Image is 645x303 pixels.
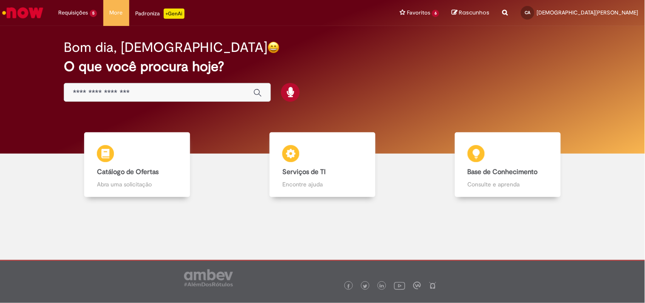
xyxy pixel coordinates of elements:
[537,9,639,16] span: [DEMOGRAPHIC_DATA][PERSON_NAME]
[97,180,177,189] p: Abra uma solicitação
[110,9,123,17] span: More
[394,280,405,291] img: logo_footer_youtube.png
[429,282,437,289] img: logo_footer_naosei.png
[267,41,280,54] img: happy-face.png
[432,10,439,17] span: 6
[282,168,326,176] b: Serviços de TI
[407,9,430,17] span: Favoritos
[97,168,159,176] b: Catálogo de Ofertas
[282,180,363,189] p: Encontre ajuda
[468,168,538,176] b: Base de Conhecimento
[90,10,97,17] span: 5
[58,9,88,17] span: Requisições
[136,9,185,19] div: Padroniza
[64,40,267,55] h2: Bom dia, [DEMOGRAPHIC_DATA]
[230,132,415,197] a: Serviços de TI Encontre ajuda
[468,180,548,189] p: Consulte e aprenda
[184,269,233,286] img: logo_footer_ambev_rotulo_gray.png
[64,59,581,74] h2: O que você procura hoje?
[347,284,351,289] img: logo_footer_facebook.png
[415,132,600,197] a: Base de Conhecimento Consulte e aprenda
[525,10,531,15] span: CA
[452,9,490,17] a: Rascunhos
[164,9,185,19] p: +GenAi
[1,4,45,21] img: ServiceNow
[459,9,490,17] span: Rascunhos
[380,284,384,289] img: logo_footer_linkedin.png
[45,132,230,197] a: Catálogo de Ofertas Abra uma solicitação
[363,284,367,289] img: logo_footer_twitter.png
[413,282,421,289] img: logo_footer_workplace.png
